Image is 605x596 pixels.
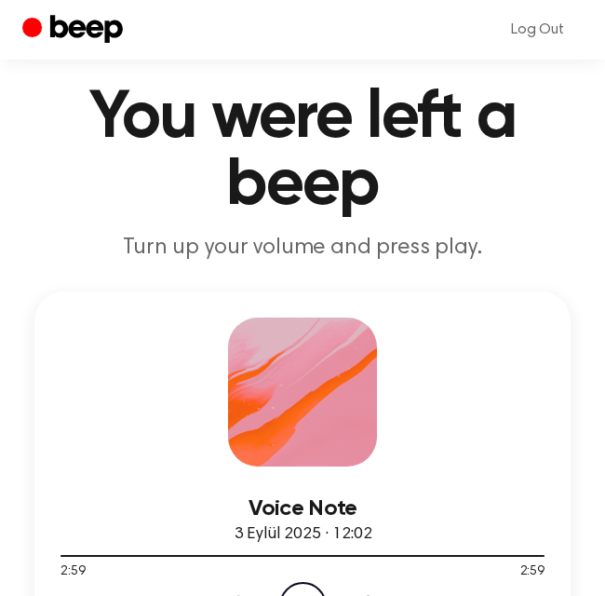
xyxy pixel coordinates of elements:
[60,496,544,521] h3: Voice Note
[234,526,372,543] span: 3 Eylül 2025 · 12:02
[492,7,583,52] a: Log Out
[22,85,583,219] h1: You were left a beep
[520,562,544,582] span: 2:59
[22,12,128,48] a: Beep
[22,234,583,262] p: Turn up your volume and press play.
[60,562,85,582] span: 2:59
